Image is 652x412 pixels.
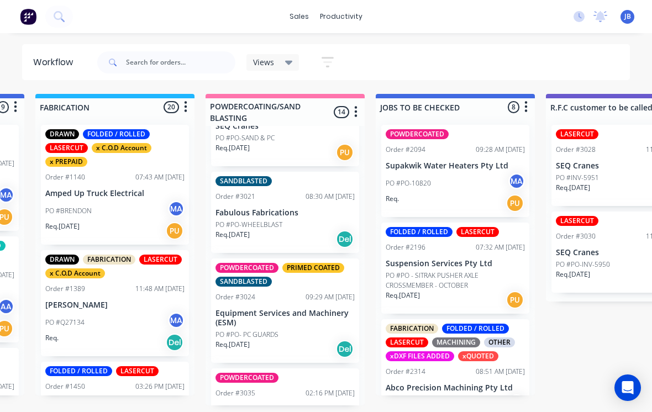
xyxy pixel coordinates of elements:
p: SEQ Cranes [215,122,355,131]
div: 02:16 PM [DATE] [306,388,355,398]
p: PO #PO-WHEELBLAST [215,220,282,230]
p: PO #Q27134 [45,318,85,328]
div: Order #1450 [45,382,85,392]
div: POWDERCOATED [215,373,278,383]
div: MA [168,312,185,329]
div: Order #2314 [386,367,425,377]
div: DRAWNFABRICATIONLASERCUTx C.O.D AccountOrder #138911:48 AM [DATE][PERSON_NAME]PO #Q27134MAReq.Del [41,250,189,356]
div: FOLDED / ROLLED [442,324,509,334]
div: x C.O.D Account [45,268,105,278]
p: Amped Up Truck Electrical [45,189,185,198]
div: LASERCUT [139,255,182,265]
p: Fabulous Fabrications [215,208,355,218]
p: PO #PO- PC GUARDS [215,330,278,340]
div: FABRICATION [386,324,438,334]
div: x C.O.D Account [92,143,151,153]
div: SANDBLASTEDOrder #302108:30 AM [DATE]Fabulous FabricationsPO #PO-WHEELBLASTReq.[DATE]Del [211,172,359,253]
div: MA [168,200,185,217]
div: MACHINING [432,337,480,347]
p: Req. [DATE] [386,290,420,300]
div: FABRICATION [83,255,135,265]
p: PO #INV-5951 [556,173,599,183]
span: Views [253,56,274,68]
div: LASERCUT [45,143,88,153]
img: Factory [20,8,36,25]
div: 07:43 AM [DATE] [135,172,185,182]
div: POWDERCOATED [386,129,449,139]
div: DRAWN [45,255,79,265]
div: MA [508,173,525,189]
div: FOLDED / ROLLED [386,227,453,237]
div: 09:29 AM [DATE] [306,292,355,302]
div: Order #1389 [45,284,85,294]
div: Del [166,334,183,351]
p: Req. [DATE] [45,221,80,231]
p: Req. [DATE] [556,183,590,193]
div: Workflow [33,56,78,69]
div: xDXF FILES ADDED [386,351,454,361]
div: SEQ CranesPO #PO-SAND & PCReq.[DATE]PU [211,85,359,166]
div: LASERCUT [386,337,428,347]
p: Equipment Services and Machinery (ESM) [215,309,355,328]
span: JB [624,12,631,22]
div: Order #3035 [215,388,255,398]
p: Req. [DATE] [215,340,250,350]
div: PU [336,144,354,161]
input: Search for orders... [126,51,235,73]
p: Req. [45,333,59,343]
div: Del [336,340,354,358]
p: PO #PO - SITRAK PUSHER AXLE CROSSMEMBER - OCTOBER [386,271,525,290]
div: MA [508,394,525,411]
p: PO #BRENDON [45,206,92,216]
div: Del [336,230,354,248]
div: x PREPAID [45,157,87,167]
p: PO #PO-INV-5950 [556,260,610,270]
p: Suspension Services Pty Ltd [386,259,525,268]
div: FOLDED / ROLLEDLASERCUTOrder #219607:32 AM [DATE]Suspension Services Pty LtdPO #PO - SITRAK PUSHE... [381,223,529,314]
p: Supakwik Water Heaters Pty Ltd [386,161,525,171]
div: sales [284,8,314,25]
div: xQUOTED [458,351,498,361]
div: Open Intercom Messenger [614,374,641,401]
p: PO #PO-10820 [386,178,431,188]
div: Order #1140 [45,172,85,182]
p: Req. [386,194,399,204]
div: PU [506,291,524,309]
p: Abco Precision Machining Pty Ltd [386,383,525,393]
div: 09:28 AM [DATE] [476,145,525,155]
div: LASERCUT [556,216,598,226]
div: POWDERCOATED [215,263,278,273]
div: 11:48 AM [DATE] [135,284,185,294]
div: LASERCUT [116,366,159,376]
div: SANDBLASTED [215,176,272,186]
div: 08:51 AM [DATE] [476,367,525,377]
div: Order #3021 [215,192,255,202]
div: Order #3030 [556,231,596,241]
div: POWDERCOATEDOrder #209409:28 AM [DATE]Supakwik Water Heaters Pty LtdPO #PO-10820MAReq.PU [381,125,529,217]
div: POWDERCOATEDPRIMED COATEDSANDBLASTEDOrder #302409:29 AM [DATE]Equipment Services and Machinery (E... [211,258,359,363]
div: productivity [314,8,368,25]
div: PRIMED COATED [282,263,344,273]
div: Order #3024 [215,292,255,302]
div: FOLDED / ROLLED [83,129,150,139]
div: Order #2094 [386,145,425,155]
div: LASERCUT [556,129,598,139]
div: PU [166,222,183,240]
div: PU [506,194,524,212]
div: 07:32 AM [DATE] [476,242,525,252]
div: LASERCUT [456,227,499,237]
div: Order #3028 [556,145,596,155]
div: OTHER [484,337,515,347]
div: DRAWN [45,129,79,139]
div: Order #2196 [386,242,425,252]
p: PO #PO-SAND & PC [215,133,275,143]
div: 03:26 PM [DATE] [135,382,185,392]
div: 08:30 AM [DATE] [306,192,355,202]
div: FOLDED / ROLLED [45,366,112,376]
div: DRAWNFOLDED / ROLLEDLASERCUTx C.O.D Accountx PREPAIDOrder #114007:43 AM [DATE]Amped Up Truck Elec... [41,125,189,245]
p: Req. [DATE] [556,270,590,279]
p: Req. [DATE] [215,230,250,240]
p: [PERSON_NAME] [45,300,185,310]
p: Req. [DATE] [215,143,250,153]
div: SANDBLASTED [215,277,272,287]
